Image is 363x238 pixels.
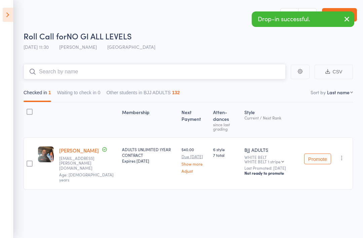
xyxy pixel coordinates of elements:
[24,64,286,79] input: Search by name
[107,43,155,50] span: [GEOGRAPHIC_DATA]
[242,105,301,134] div: Style
[57,87,100,102] button: Waiting to check in0
[327,89,350,96] div: Last name
[213,122,239,131] div: since last grading
[24,43,49,50] span: [DATE] 11:30
[24,87,51,102] button: Checked in1
[179,105,210,134] div: Next Payment
[59,147,99,154] a: [PERSON_NAME]
[59,156,103,170] small: Chelsea.turner@hypehealthclubs.com.au
[244,155,299,164] div: WHITE BELT
[67,30,132,41] span: NO GI ALL LEVELS
[244,115,299,120] div: Current / Next Rank
[172,90,180,95] div: 132
[182,154,208,159] small: Due [DATE]
[38,146,54,162] img: image1754357316.png
[98,90,100,95] div: 0
[122,146,176,164] div: ADULTS UNLIMITED 1YEAR CONTRACT
[244,170,299,176] div: Not ready to promote
[213,152,239,158] span: 7 total
[182,169,208,173] a: Adjust
[322,8,357,22] a: Exit roll call
[311,89,326,96] label: Sort by
[59,172,114,182] span: Age: [DEMOGRAPHIC_DATA] years
[182,162,208,166] a: Show more
[304,154,331,164] button: Promote
[107,87,180,102] button: Other students in BJJ ADULTS132
[213,146,239,152] span: 6 style
[59,43,97,50] span: [PERSON_NAME]
[48,90,51,95] div: 1
[252,11,354,27] div: Drop-in successful.
[210,105,242,134] div: Atten­dances
[244,159,281,164] div: WHITE BELT 1 stripe
[119,105,179,134] div: Membership
[244,146,299,153] div: BJJ ADULTS
[244,166,299,170] small: Last Promoted: [DATE]
[182,146,208,173] div: $40.00
[122,158,176,164] div: Expires [DATE]
[24,30,67,41] span: Roll Call for
[315,65,353,79] button: CSV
